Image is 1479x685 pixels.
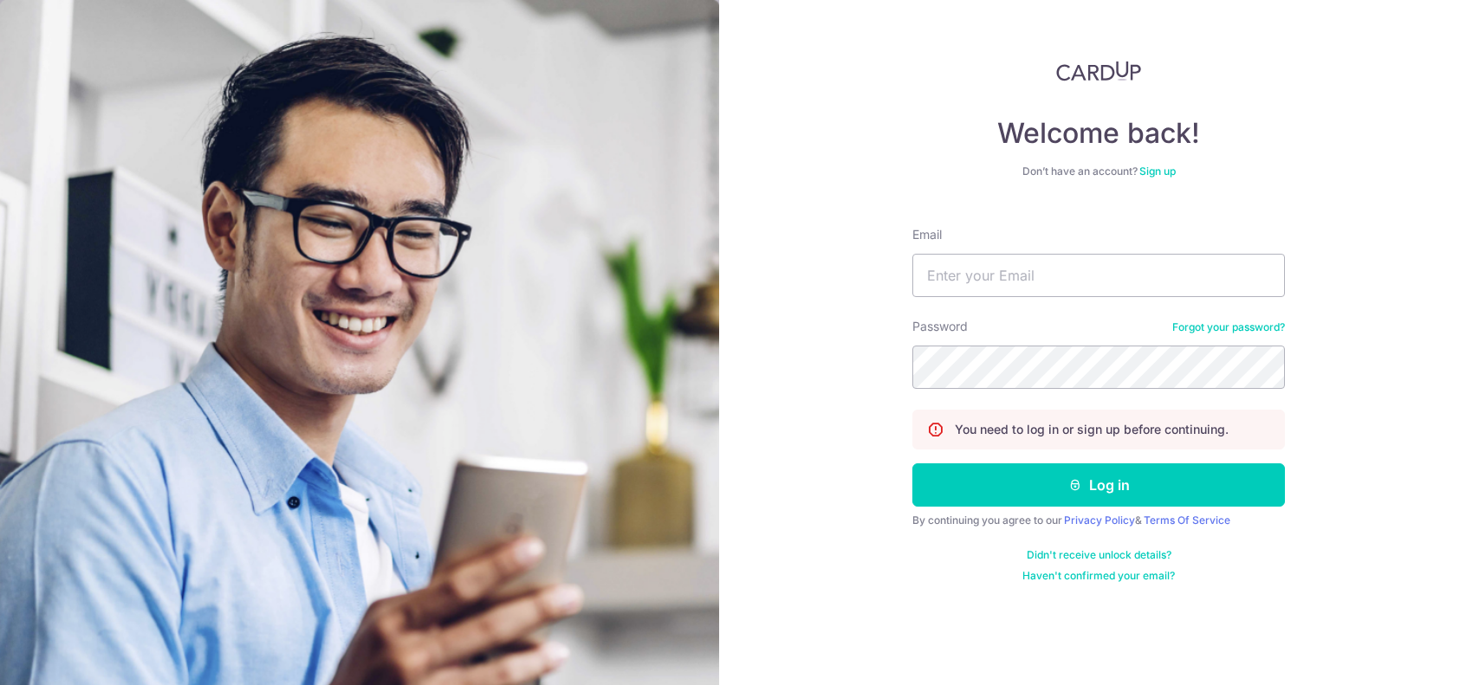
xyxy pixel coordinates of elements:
a: Sign up [1139,165,1176,178]
button: Log in [912,463,1285,507]
label: Email [912,226,942,243]
a: Privacy Policy [1064,514,1135,527]
a: Didn't receive unlock details? [1027,548,1171,562]
p: You need to log in or sign up before continuing. [955,421,1229,438]
h4: Welcome back! [912,116,1285,151]
label: Password [912,318,968,335]
img: CardUp Logo [1056,61,1141,81]
a: Haven't confirmed your email? [1022,569,1175,583]
input: Enter your Email [912,254,1285,297]
a: Forgot your password? [1172,320,1285,334]
div: By continuing you agree to our & [912,514,1285,527]
div: Don’t have an account? [912,165,1285,178]
a: Terms Of Service [1144,514,1230,527]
